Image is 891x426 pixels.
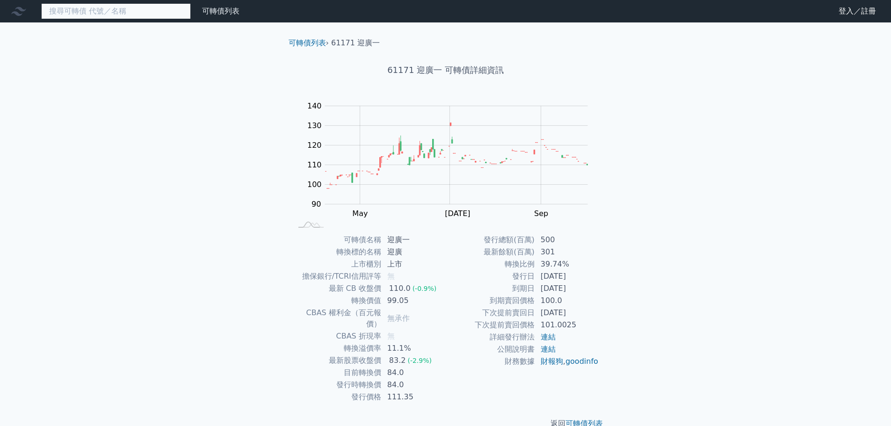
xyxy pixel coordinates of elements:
[307,101,322,110] tspan: 140
[281,64,610,77] h1: 61171 迎廣一 可轉債詳細資訊
[535,246,599,258] td: 301
[292,330,382,342] td: CBAS 折現率
[307,121,322,130] tspan: 130
[382,258,446,270] td: 上市
[292,258,382,270] td: 上市櫃別
[331,37,380,49] li: 61171 迎廣一
[407,357,432,364] span: (-2.9%)
[446,282,535,295] td: 到期日
[541,345,556,354] a: 連結
[541,357,563,366] a: 財報狗
[535,355,599,368] td: ,
[534,209,548,218] tspan: Sep
[292,391,382,403] td: 發行價格
[307,180,322,189] tspan: 100
[382,342,446,354] td: 11.1%
[292,379,382,391] td: 發行時轉換價
[446,270,535,282] td: 發行日
[446,319,535,331] td: 下次提前賣回價格
[292,354,382,367] td: 最新股票收盤價
[307,141,322,150] tspan: 120
[352,209,368,218] tspan: May
[41,3,191,19] input: 搜尋可轉債 代號／名稱
[446,246,535,258] td: 最新餘額(百萬)
[202,7,239,15] a: 可轉債列表
[446,258,535,270] td: 轉換比例
[387,355,408,366] div: 83.2
[292,282,382,295] td: 最新 CB 收盤價
[535,307,599,319] td: [DATE]
[387,314,410,323] span: 無承作
[292,307,382,330] td: CBAS 權利金（百元報價）
[535,319,599,331] td: 101.0025
[831,4,884,19] a: 登入／註冊
[289,37,329,49] li: ›
[292,270,382,282] td: 擔保銀行/TCRI信用評等
[382,246,446,258] td: 迎廣
[535,234,599,246] td: 500
[535,270,599,282] td: [DATE]
[387,272,395,281] span: 無
[311,200,321,209] tspan: 90
[292,234,382,246] td: 可轉債名稱
[292,295,382,307] td: 轉換價值
[382,367,446,379] td: 84.0
[446,234,535,246] td: 發行總額(百萬)
[541,332,556,341] a: 連結
[382,234,446,246] td: 迎廣一
[535,295,599,307] td: 100.0
[535,258,599,270] td: 39.74%
[535,282,599,295] td: [DATE]
[292,246,382,258] td: 轉換標的名稱
[413,285,437,292] span: (-0.9%)
[382,379,446,391] td: 84.0
[565,357,598,366] a: goodinfo
[387,332,395,340] span: 無
[446,331,535,343] td: 詳細發行辦法
[382,295,446,307] td: 99.05
[446,343,535,355] td: 公開說明書
[446,295,535,307] td: 到期賣回價格
[292,342,382,354] td: 轉換溢價率
[303,101,602,237] g: Chart
[307,160,322,169] tspan: 110
[387,283,413,294] div: 110.0
[446,355,535,368] td: 財務數據
[446,307,535,319] td: 下次提前賣回日
[289,38,326,47] a: 可轉債列表
[292,367,382,379] td: 目前轉換價
[382,391,446,403] td: 111.35
[445,209,470,218] tspan: [DATE]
